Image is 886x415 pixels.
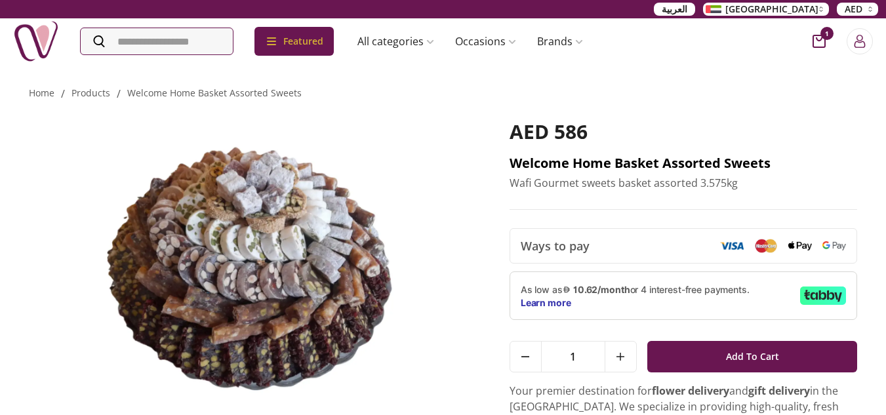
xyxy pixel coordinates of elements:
[837,3,878,16] button: AED
[510,175,858,191] p: Wafi Gourmet sweets basket assorted 3.575kg
[748,384,810,398] strong: gift delivery
[71,87,110,99] a: products
[445,28,527,54] a: Occasions
[725,3,818,16] span: [GEOGRAPHIC_DATA]
[81,28,233,54] input: Search
[510,118,588,145] span: AED 586
[521,237,590,255] span: Ways to pay
[813,35,826,48] button: cart-button
[652,384,729,398] strong: flower delivery
[788,241,812,251] img: Apple Pay
[29,87,54,99] a: Home
[117,86,121,102] li: /
[127,87,302,99] a: welcome home basket assorted sweets
[706,5,721,13] img: Arabic_dztd3n.png
[254,27,334,56] div: Featured
[527,28,594,54] a: Brands
[847,28,873,54] button: Login
[754,239,778,252] img: Mastercard
[647,341,858,372] button: Add To Cart
[29,120,473,409] img: Welcome home basket Assorted Sweets
[347,28,445,54] a: All categories
[822,241,846,250] img: Google Pay
[703,3,829,16] button: [GEOGRAPHIC_DATA]
[61,86,65,102] li: /
[662,3,687,16] span: العربية
[13,18,59,64] img: Nigwa-uae-gifts
[510,154,858,172] h2: Welcome home basket Assorted Sweets
[720,241,744,250] img: Visa
[820,27,834,40] span: 1
[726,345,779,368] span: Add To Cart
[542,342,605,372] span: 1
[845,3,862,16] span: AED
